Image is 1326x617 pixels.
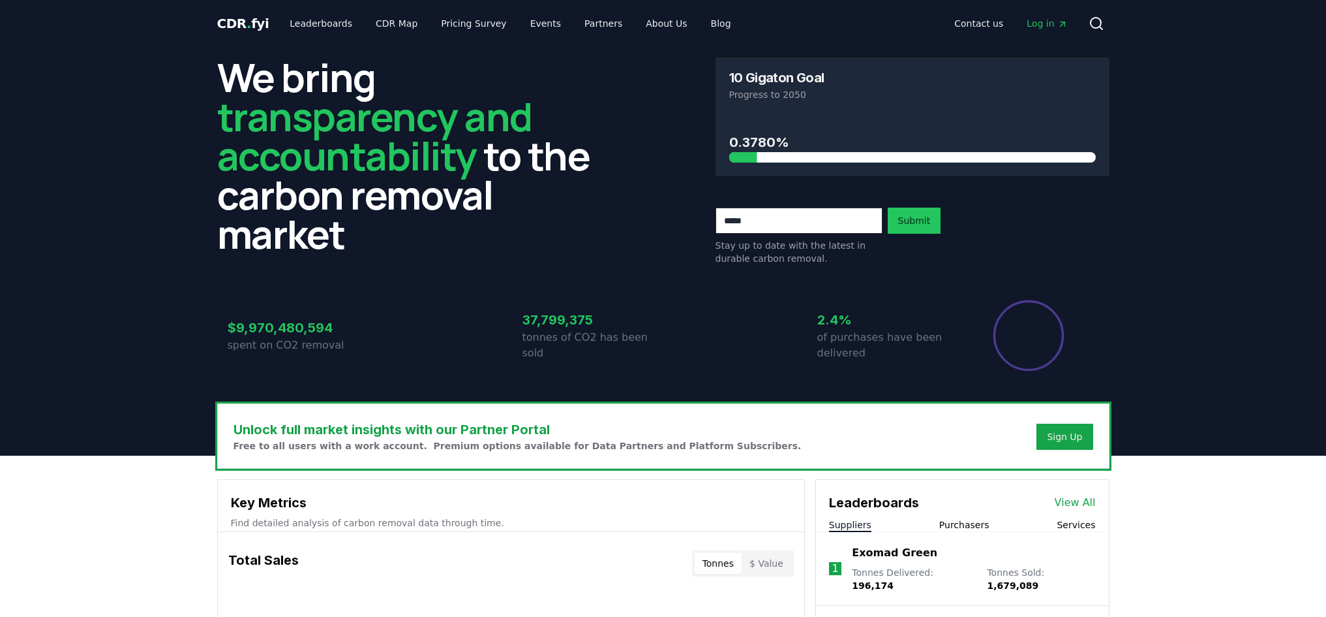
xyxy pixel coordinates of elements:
p: Tonnes Sold : [987,566,1095,592]
h3: 10 Gigaton Goal [729,71,824,84]
p: 1 [832,561,838,577]
p: spent on CO2 removal [228,338,369,353]
p: Stay up to date with the latest in durable carbon removal. [716,239,882,265]
h3: Key Metrics [231,493,791,513]
span: transparency and accountability [217,89,532,182]
a: Log in [1016,12,1077,35]
a: Exomad Green [852,545,937,561]
nav: Main [279,12,741,35]
button: Services [1057,518,1095,531]
button: Submit [888,208,941,234]
p: Progress to 2050 [729,88,1096,101]
p: Tonnes Delivered : [852,566,974,592]
a: Events [520,12,571,35]
a: About Us [635,12,697,35]
h3: $9,970,480,594 [228,318,369,338]
button: Tonnes [695,553,742,574]
h3: 2.4% [817,310,958,330]
div: Percentage of sales delivered [992,299,1065,372]
p: tonnes of CO2 has been sold [522,330,663,361]
button: Sign Up [1036,424,1092,450]
h3: Unlock full market insights with our Partner Portal [234,420,802,439]
h2: We bring to the carbon removal market [217,57,611,253]
p: of purchases have been delivered [817,330,958,361]
p: Free to all users with a work account. Premium options available for Data Partners and Platform S... [234,439,802,452]
a: Pricing Survey [430,12,517,35]
span: 196,174 [852,580,894,591]
button: Suppliers [829,518,871,531]
h3: Leaderboards [829,493,919,513]
a: CDR.fyi [217,14,269,33]
p: Find detailed analysis of carbon removal data through time. [231,516,791,530]
a: Leaderboards [279,12,363,35]
a: Blog [701,12,742,35]
a: CDR Map [365,12,428,35]
h3: Total Sales [228,550,299,577]
a: Contact us [944,12,1014,35]
nav: Main [944,12,1077,35]
h3: 0.3780% [729,133,1096,152]
a: Partners [574,12,633,35]
a: Sign Up [1047,430,1082,443]
button: $ Value [742,553,791,574]
span: Log in [1027,17,1067,30]
button: Purchasers [939,518,989,531]
span: CDR fyi [217,16,269,31]
h3: 37,799,375 [522,310,663,330]
span: . [247,16,251,31]
span: 1,679,089 [987,580,1038,591]
a: View All [1055,495,1096,511]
